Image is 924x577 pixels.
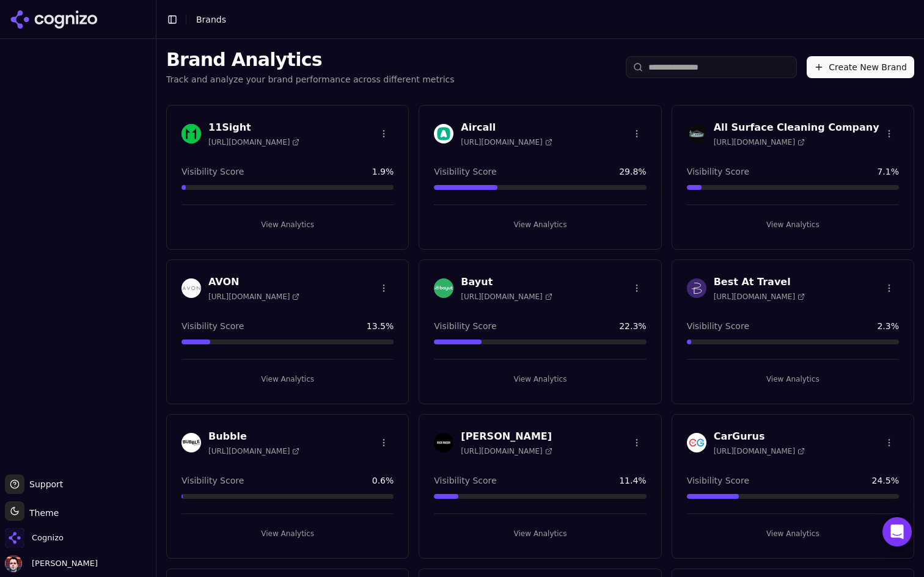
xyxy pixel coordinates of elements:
[182,278,201,298] img: AVON
[461,292,552,302] span: [URL][DOMAIN_NAME]
[714,137,805,147] span: [URL][DOMAIN_NAME]
[367,320,394,332] span: 13.5 %
[687,433,706,452] img: CarGurus
[714,446,805,456] span: [URL][DOMAIN_NAME]
[714,275,805,289] h3: Best At Travel
[807,56,914,78] button: Create New Brand
[208,275,299,289] h3: AVON
[372,474,394,487] span: 0.6 %
[434,474,496,487] span: Visibility Score
[687,524,899,543] button: View Analytics
[208,137,299,147] span: [URL][DOMAIN_NAME]
[687,124,706,143] img: All Surface Cleaning Company
[877,165,899,178] span: 7.1 %
[24,478,63,490] span: Support
[182,433,201,452] img: Bubble
[619,165,646,178] span: 29.8 %
[687,165,749,178] span: Visibility Score
[461,446,552,456] span: [URL][DOMAIN_NAME]
[196,13,226,26] nav: breadcrumb
[182,474,244,487] span: Visibility Score
[32,532,64,543] span: Cognizo
[434,124,453,143] img: Aircall
[182,124,201,143] img: 11Sight
[434,215,646,234] button: View Analytics
[687,215,899,234] button: View Analytics
[434,369,646,389] button: View Analytics
[24,508,59,518] span: Theme
[434,165,496,178] span: Visibility Score
[182,369,394,389] button: View Analytics
[5,555,98,572] button: Open user button
[687,320,749,332] span: Visibility Score
[166,73,455,85] p: Track and analyze your brand performance across different metrics
[687,278,706,298] img: Best At Travel
[687,474,749,487] span: Visibility Score
[877,320,899,332] span: 2.3 %
[208,429,299,444] h3: Bubble
[372,165,394,178] span: 1.9 %
[182,524,394,543] button: View Analytics
[461,275,552,289] h3: Bayut
[434,524,646,543] button: View Analytics
[196,15,226,24] span: Brands
[687,369,899,389] button: View Analytics
[5,528,64,548] button: Open organization switcher
[27,558,98,569] span: [PERSON_NAME]
[208,120,299,135] h3: 11Sight
[434,320,496,332] span: Visibility Score
[182,165,244,178] span: Visibility Score
[5,555,22,572] img: Deniz Ozcan
[882,517,912,546] div: Open Intercom Messenger
[461,120,552,135] h3: Aircall
[619,474,646,487] span: 11.4 %
[461,137,552,147] span: [URL][DOMAIN_NAME]
[461,429,552,444] h3: [PERSON_NAME]
[872,474,899,487] span: 24.5 %
[434,433,453,452] img: Buck Mason
[182,320,244,332] span: Visibility Score
[619,320,646,332] span: 22.3 %
[714,120,879,135] h3: All Surface Cleaning Company
[714,292,805,302] span: [URL][DOMAIN_NAME]
[182,215,394,234] button: View Analytics
[714,429,805,444] h3: CarGurus
[208,446,299,456] span: [URL][DOMAIN_NAME]
[434,278,453,298] img: Bayut
[5,528,24,548] img: Cognizo
[208,292,299,302] span: [URL][DOMAIN_NAME]
[166,49,455,71] h1: Brand Analytics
